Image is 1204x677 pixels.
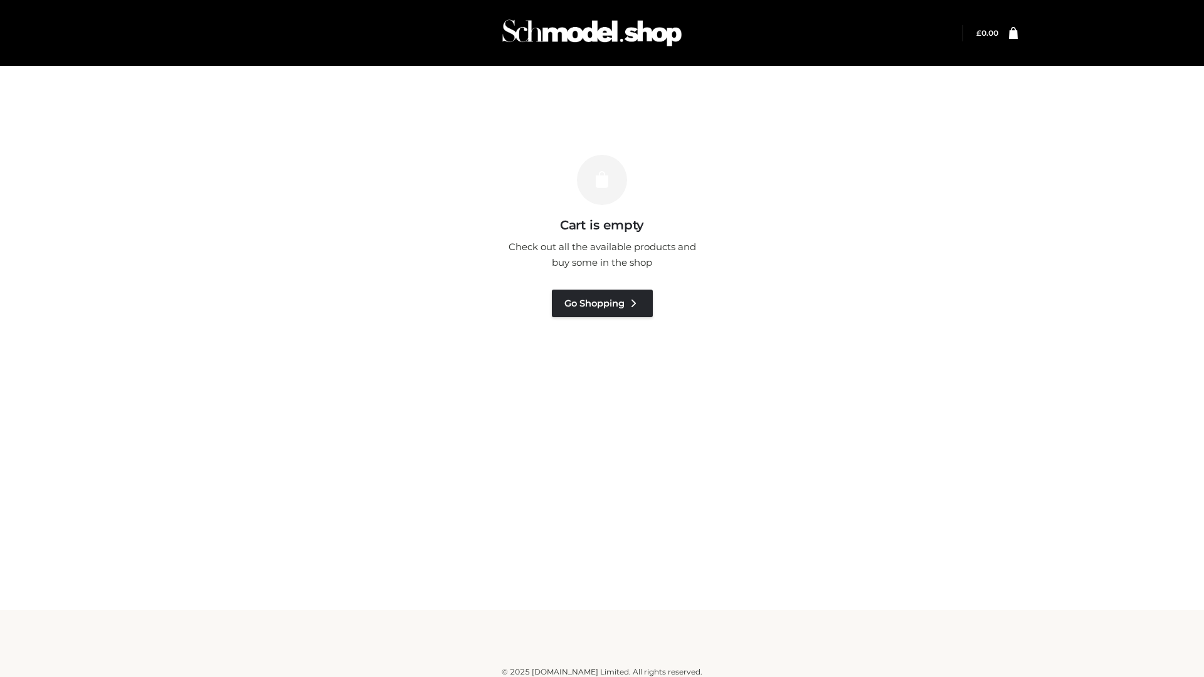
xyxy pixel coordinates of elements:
[976,28,998,38] a: £0.00
[976,28,998,38] bdi: 0.00
[502,239,702,271] p: Check out all the available products and buy some in the shop
[498,8,686,58] img: Schmodel Admin 964
[552,290,653,317] a: Go Shopping
[976,28,981,38] span: £
[214,218,990,233] h3: Cart is empty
